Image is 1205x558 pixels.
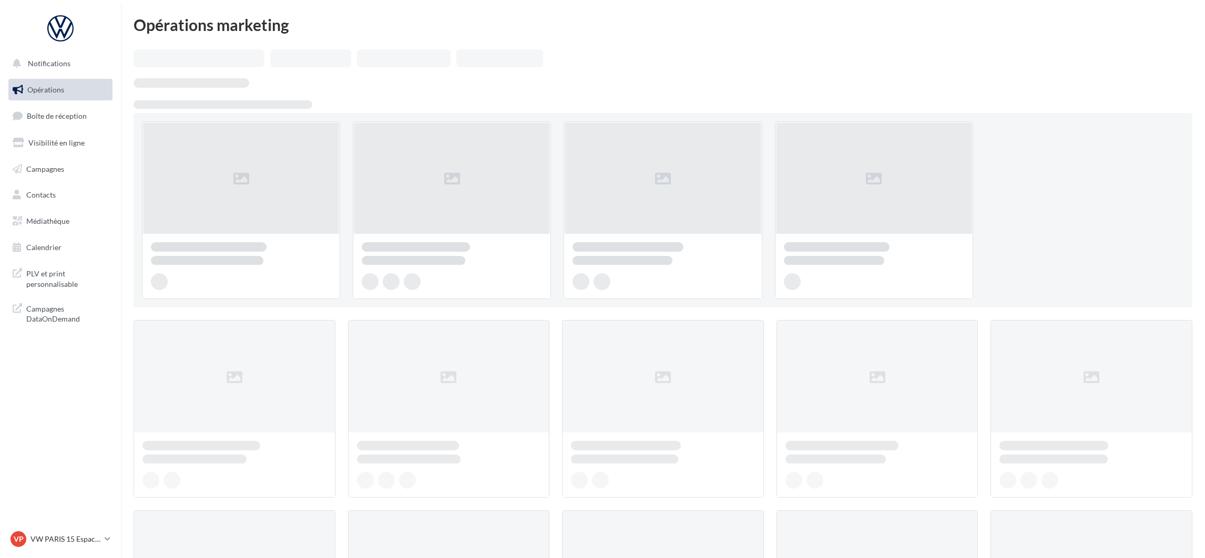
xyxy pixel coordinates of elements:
[26,216,69,225] span: Médiathèque
[27,85,64,94] span: Opérations
[27,111,87,120] span: Boîte de réception
[6,236,115,259] a: Calendrier
[6,297,115,328] a: Campagnes DataOnDemand
[30,534,100,544] p: VW PARIS 15 Espace Suffren
[134,17,1192,33] div: Opérations marketing
[6,105,115,127] a: Boîte de réception
[6,53,110,75] button: Notifications
[26,302,108,324] span: Campagnes DataOnDemand
[26,164,64,173] span: Campagnes
[26,190,56,199] span: Contacts
[26,266,108,289] span: PLV et print personnalisable
[26,243,62,252] span: Calendrier
[6,262,115,293] a: PLV et print personnalisable
[6,158,115,180] a: Campagnes
[28,59,70,68] span: Notifications
[28,138,85,147] span: Visibilité en ligne
[8,529,113,549] a: VP VW PARIS 15 Espace Suffren
[6,184,115,206] a: Contacts
[14,534,24,544] span: VP
[6,210,115,232] a: Médiathèque
[6,79,115,101] a: Opérations
[6,132,115,154] a: Visibilité en ligne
